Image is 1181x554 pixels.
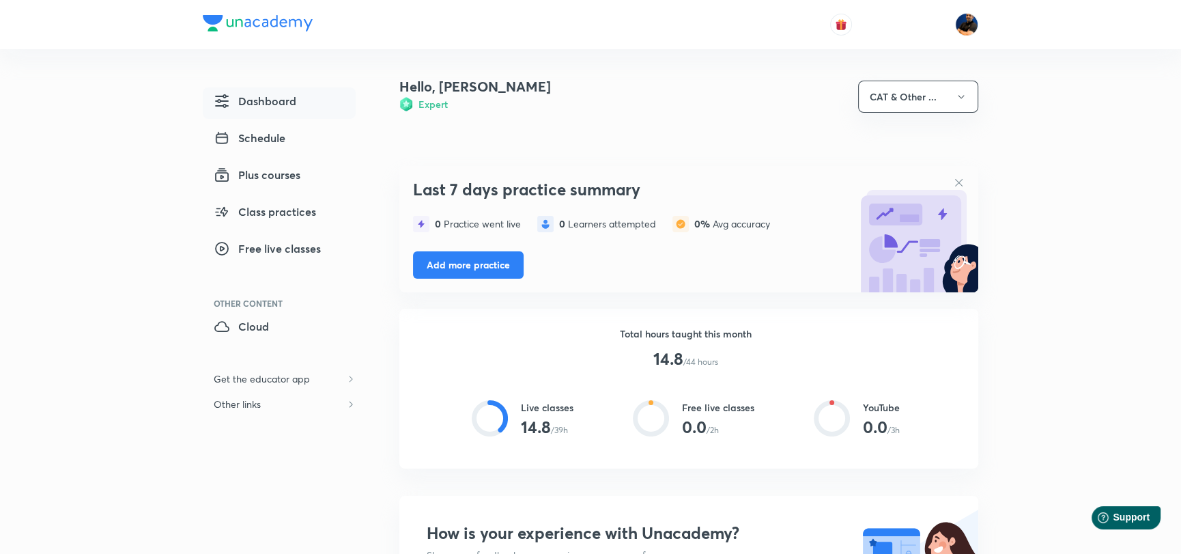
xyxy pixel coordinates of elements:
[214,167,300,183] span: Plus courses
[863,417,887,437] h3: 0.0
[559,217,568,230] span: 0
[203,235,356,266] a: Free live classes
[653,349,683,369] h3: 14.8
[399,77,551,97] h4: Hello, [PERSON_NAME]
[682,417,707,437] h3: 0.0
[203,313,356,344] a: Cloud
[203,87,356,119] a: Dashboard
[694,219,770,230] div: Avg accuracy
[620,327,752,341] h6: Total hours taught this month
[682,400,754,415] h6: Free live classes
[418,97,448,111] h6: Expert
[214,240,321,257] span: Free live classes
[863,400,900,415] h6: YouTube
[683,356,718,368] p: /44 hours
[955,13,978,36] img: Saral Nashier
[1059,501,1166,539] iframe: Help widget launcher
[413,180,849,199] h3: Last 7 days practice summary
[427,523,739,543] h3: How is your experience with Unacademy?
[203,124,356,156] a: Schedule
[858,81,978,113] button: CAT & Other ...
[672,216,689,232] img: statistics
[521,400,573,415] h6: Live classes
[559,219,656,230] div: Learners attempted
[435,219,521,230] div: Practice went live
[707,424,719,437] p: /2h
[203,161,356,193] a: Plus courses
[551,424,568,437] p: /39h
[830,14,852,36] button: avatar
[203,15,313,35] a: Company Logo
[413,216,429,232] img: statistics
[521,417,551,437] h3: 14.8
[214,299,356,307] div: Other Content
[214,130,285,146] span: Schedule
[835,18,847,31] img: avatar
[694,217,713,230] span: 0%
[203,366,321,391] h6: Get the educator app
[399,97,413,111] img: Badge
[855,169,978,292] img: bg
[537,216,554,232] img: statistics
[203,391,272,417] h6: Other links
[203,198,356,230] a: Class practices
[214,93,296,109] span: Dashboard
[203,15,313,31] img: Company Logo
[413,251,524,279] button: Add more practice
[887,424,900,437] p: /3h
[435,217,444,230] span: 0
[214,318,269,335] span: Cloud
[214,204,316,220] span: Class practices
